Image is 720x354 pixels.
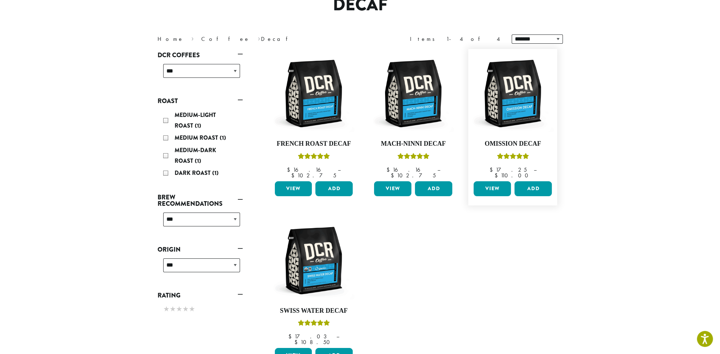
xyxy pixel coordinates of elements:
div: Rating [158,301,243,318]
div: Rated 5.00 out of 5 [298,319,330,329]
span: ★ [189,304,195,314]
span: ★ [163,304,170,314]
span: ★ [182,304,189,314]
img: DCR-12oz-Omission-Decaf-scaled.png [472,53,554,134]
span: (1) [195,122,201,130]
a: Origin [158,243,243,256]
span: (1) [220,134,226,142]
bdi: 102.75 [291,172,336,179]
span: $ [386,166,393,173]
h4: Swiss Water Decaf [273,307,355,315]
h4: Mach-Ninni Decaf [372,140,454,148]
div: Brew Recommendations [158,210,243,235]
span: $ [287,166,293,173]
h4: Omission Decaf [472,140,554,148]
span: $ [291,172,297,179]
span: $ [489,166,495,173]
bdi: 16.16 [386,166,431,173]
bdi: 17.25 [489,166,527,173]
a: View [275,181,312,196]
span: $ [391,172,397,179]
span: $ [288,333,294,340]
img: DCR-12oz-FTO-Swiss-Water-Decaf-Stock-scaled.png [273,220,354,301]
span: – [338,166,341,173]
span: – [533,166,536,173]
a: Coffee [201,35,250,43]
a: Roast [158,95,243,107]
a: View [474,181,511,196]
span: (1) [195,157,201,165]
span: Dark Roast [175,169,212,177]
span: $ [494,172,500,179]
span: Medium-Dark Roast [175,146,216,165]
h4: French Roast Decaf [273,140,355,148]
nav: Breadcrumb [158,35,350,43]
span: Medium Roast [175,134,220,142]
button: Add [415,181,452,196]
bdi: 102.75 [391,172,436,179]
div: Origin [158,256,243,281]
a: French Roast DecafRated 5.00 out of 5 [273,53,355,178]
a: View [374,181,411,196]
a: DCR Coffees [158,49,243,61]
bdi: 108.50 [294,338,333,346]
img: DCR-12oz-French-Roast-Decaf-Stock-scaled.png [273,53,354,134]
span: ★ [176,304,182,314]
a: Omission DecafRated 4.33 out of 5 [472,53,554,178]
span: ★ [170,304,176,314]
span: › [258,32,260,43]
a: Rating [158,289,243,301]
a: Home [158,35,184,43]
a: Swiss Water DecafRated 5.00 out of 5 [273,220,355,345]
span: $ [294,338,300,346]
div: Rated 4.33 out of 5 [497,152,529,163]
div: Roast [158,107,243,182]
a: Mach-Ninni DecafRated 5.00 out of 5 [372,53,454,178]
img: DCR-12oz-Mach-Ninni-Decaf-Stock-scaled.png [372,53,454,134]
div: DCR Coffees [158,61,243,86]
span: Medium-Light Roast [175,111,216,130]
div: Rated 5.00 out of 5 [397,152,429,163]
bdi: 110.00 [494,172,531,179]
span: › [191,32,194,43]
span: (1) [212,169,219,177]
bdi: 16.16 [287,166,331,173]
bdi: 17.03 [288,333,330,340]
span: – [336,333,339,340]
div: Rated 5.00 out of 5 [298,152,330,163]
button: Add [315,181,353,196]
a: Brew Recommendations [158,191,243,210]
button: Add [514,181,552,196]
div: Items 1-4 of 4 [410,35,501,43]
span: – [437,166,440,173]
